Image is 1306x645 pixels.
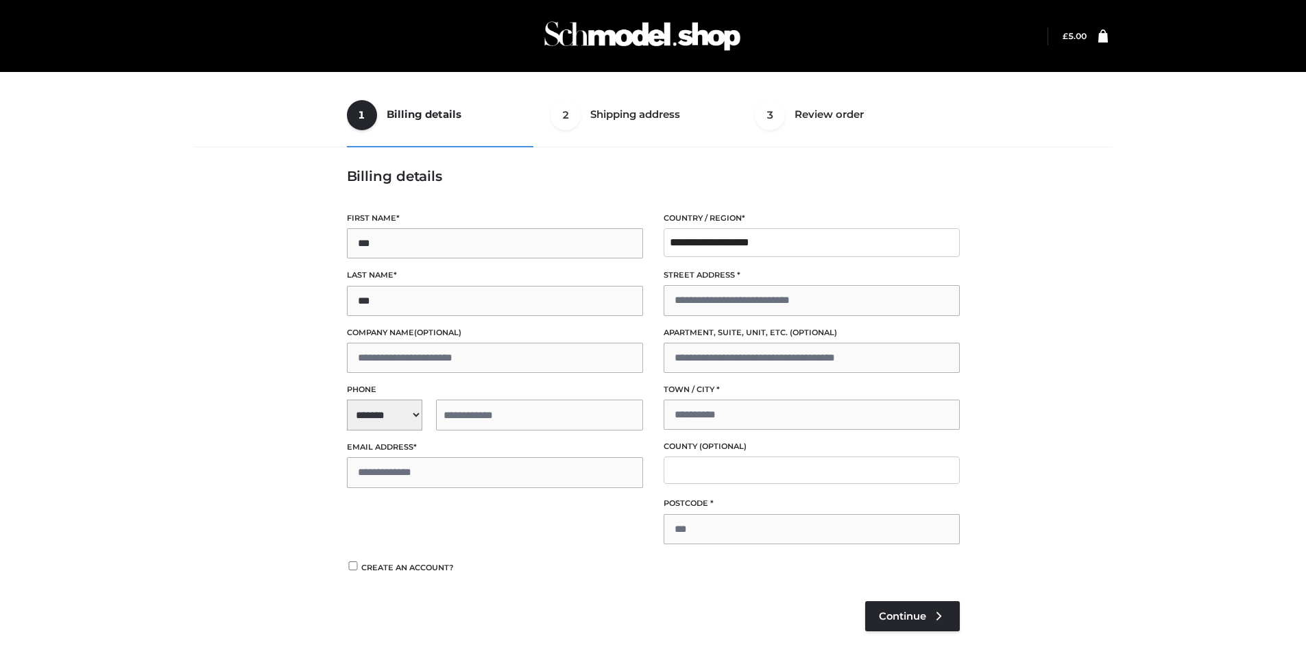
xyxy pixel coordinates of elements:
[347,168,960,184] h3: Billing details
[347,326,643,339] label: Company name
[664,497,960,510] label: Postcode
[347,212,643,225] label: First name
[699,441,747,451] span: (optional)
[664,269,960,282] label: Street address
[347,441,643,454] label: Email address
[347,383,643,396] label: Phone
[347,269,643,282] label: Last name
[1063,31,1087,41] bdi: 5.00
[790,328,837,337] span: (optional)
[664,212,960,225] label: Country / Region
[414,328,461,337] span: (optional)
[664,440,960,453] label: County
[347,561,359,570] input: Create an account?
[879,610,926,622] span: Continue
[540,9,745,63] img: Schmodel Admin 964
[664,383,960,396] label: Town / City
[865,601,960,631] a: Continue
[1063,31,1087,41] a: £5.00
[664,326,960,339] label: Apartment, suite, unit, etc.
[361,563,454,572] span: Create an account?
[1063,31,1068,41] span: £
